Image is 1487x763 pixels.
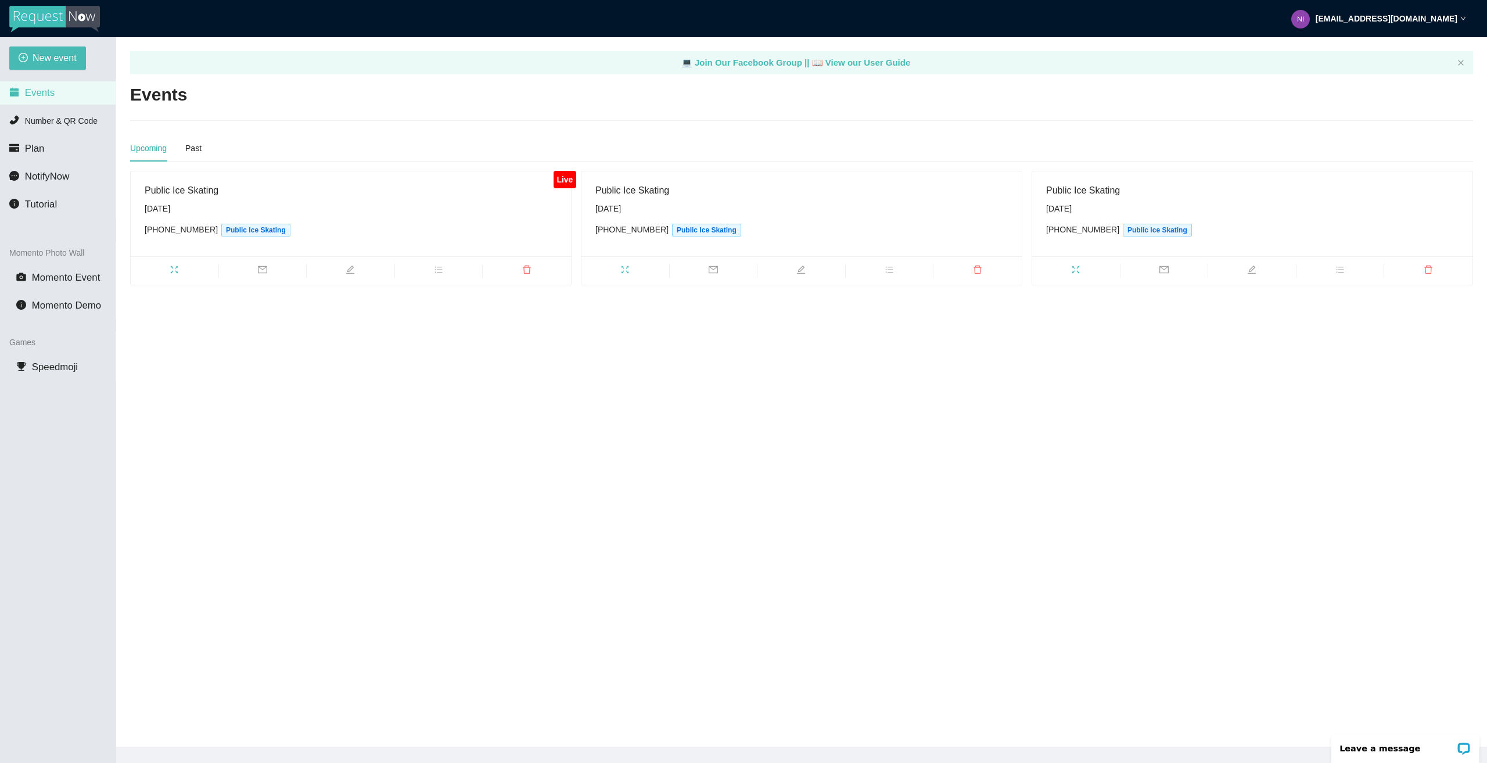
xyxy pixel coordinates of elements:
[846,265,933,278] span: bars
[185,142,202,155] div: Past
[812,58,911,67] a: laptop View our User Guide
[16,272,26,282] span: camera
[554,171,576,188] div: Live
[1460,16,1466,22] span: down
[130,142,167,155] div: Upcoming
[25,87,55,98] span: Events
[672,224,741,237] span: Public Ice Skating
[9,87,19,97] span: calendar
[219,265,307,278] span: mail
[9,199,19,209] span: info-circle
[1208,265,1296,278] span: edit
[1046,202,1459,215] div: [DATE]
[32,300,101,311] span: Momento Demo
[25,116,98,126] span: Number & QR Code
[581,265,669,278] span: fullscreen
[933,265,1022,278] span: delete
[1046,223,1459,237] div: [PHONE_NUMBER]
[1123,224,1192,237] span: Public Ice Skating
[9,115,19,125] span: phone
[9,143,19,153] span: credit-card
[19,53,28,64] span: plus-circle
[757,265,845,278] span: edit
[221,224,290,237] span: Public Ice Skating
[16,300,26,310] span: info-circle
[131,265,218,278] span: fullscreen
[1324,726,1487,763] iframe: LiveChat chat widget
[483,265,571,278] span: delete
[1291,10,1310,28] img: 7940b34e972d98f702301fe925ff6c28
[145,223,557,237] div: [PHONE_NUMBER]
[25,143,45,154] span: Plan
[395,265,483,278] span: bars
[1032,265,1120,278] span: fullscreen
[25,171,69,182] span: NotifyNow
[1457,59,1464,67] button: close
[145,202,557,215] div: [DATE]
[32,361,78,372] span: Speedmoji
[9,171,19,181] span: message
[307,265,394,278] span: edit
[595,223,1008,237] div: [PHONE_NUMBER]
[670,265,757,278] span: mail
[595,183,1008,198] div: Public Ice Skating
[812,58,823,67] span: laptop
[1296,265,1384,278] span: bars
[595,202,1008,215] div: [DATE]
[1384,265,1472,278] span: delete
[145,183,557,198] div: Public Ice Skating
[681,58,692,67] span: laptop
[1457,59,1464,66] span: close
[1046,183,1459,198] div: Public Ice Skating
[130,83,187,107] h2: Events
[9,46,86,70] button: plus-circleNew event
[9,6,100,33] img: RequestNow
[32,272,100,283] span: Momento Event
[1120,265,1208,278] span: mail
[25,199,57,210] span: Tutorial
[681,58,812,67] a: laptop Join Our Facebook Group ||
[33,51,77,65] span: New event
[1316,14,1457,23] strong: [EMAIL_ADDRESS][DOMAIN_NAME]
[16,361,26,371] span: trophy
